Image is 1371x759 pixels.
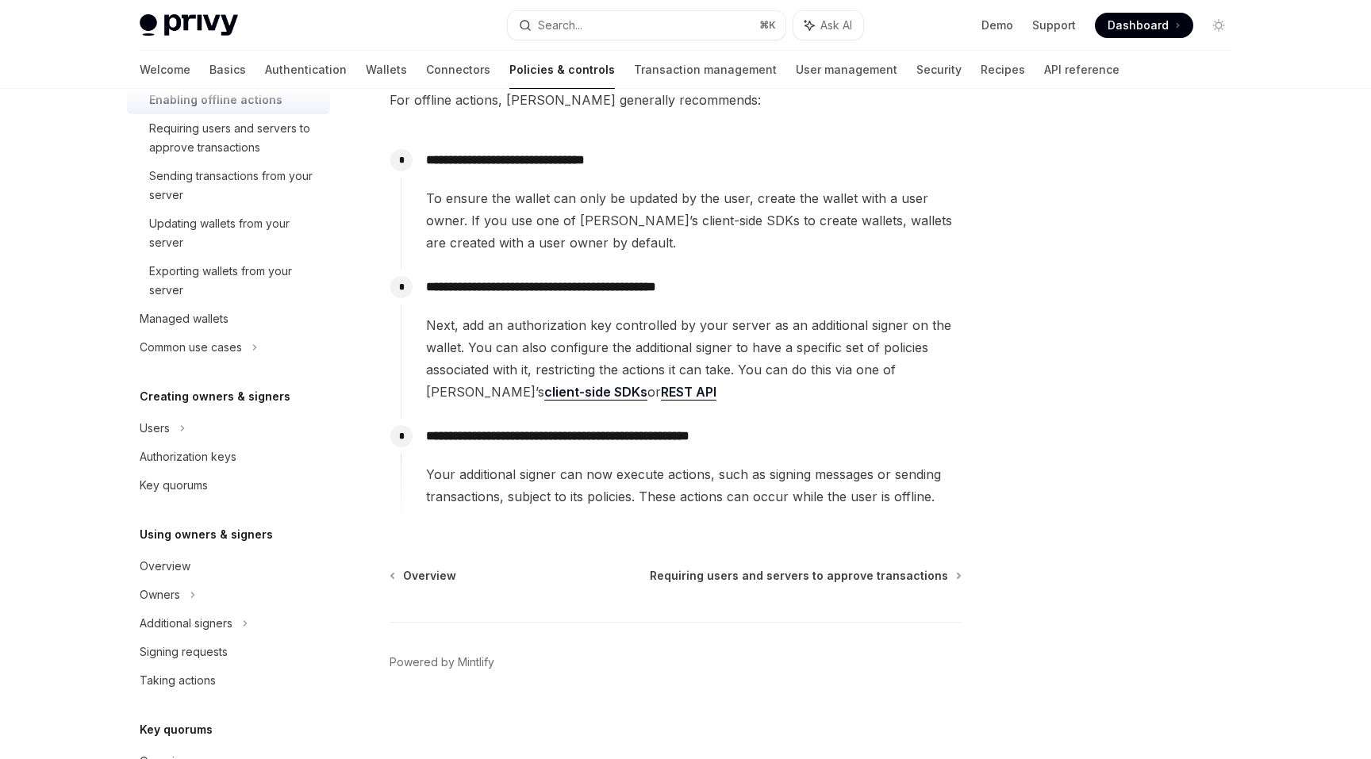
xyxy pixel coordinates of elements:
[426,314,961,403] span: Next, add an authorization key controlled by your server as an additional signer on the wallet. Y...
[140,309,228,328] div: Managed wallets
[820,17,852,33] span: Ask AI
[140,671,216,690] div: Taking actions
[1095,13,1193,38] a: Dashboard
[1206,13,1231,38] button: Toggle dark mode
[149,214,321,252] div: Updating wallets from your server
[793,11,863,40] button: Ask AI
[650,568,960,584] a: Requiring users and servers to approve transactions
[127,552,330,581] a: Overview
[544,384,647,401] a: client-side SDKs
[140,447,236,466] div: Authorization keys
[140,14,238,36] img: light logo
[140,419,170,438] div: Users
[140,585,180,604] div: Owners
[140,338,242,357] div: Common use cases
[759,19,776,32] span: ⌘ K
[149,119,321,157] div: Requiring users and servers to approve transactions
[390,654,494,670] a: Powered by Mintlify
[149,167,321,205] div: Sending transactions from your server
[508,11,785,40] button: Search...⌘K
[127,114,330,162] a: Requiring users and servers to approve transactions
[127,305,330,333] a: Managed wallets
[140,387,290,406] h5: Creating owners & signers
[509,51,615,89] a: Policies & controls
[981,51,1025,89] a: Recipes
[265,51,347,89] a: Authentication
[981,17,1013,33] a: Demo
[366,51,407,89] a: Wallets
[1108,17,1169,33] span: Dashboard
[127,638,330,666] a: Signing requests
[391,568,456,584] a: Overview
[661,384,716,401] a: REST API
[426,187,961,254] span: To ensure the wallet can only be updated by the user, create the wallet with a user owner. If you...
[634,51,777,89] a: Transaction management
[127,666,330,695] a: Taking actions
[796,51,897,89] a: User management
[140,557,190,576] div: Overview
[426,463,961,508] span: Your additional signer can now execute actions, such as signing messages or sending transactions,...
[127,257,330,305] a: Exporting wallets from your server
[1032,17,1076,33] a: Support
[140,614,232,633] div: Additional signers
[140,476,208,495] div: Key quorums
[1044,51,1119,89] a: API reference
[140,642,228,661] div: Signing requests
[127,471,330,500] a: Key quorums
[127,162,330,209] a: Sending transactions from your server
[650,568,948,584] span: Requiring users and servers to approve transactions
[538,16,582,35] div: Search...
[127,443,330,471] a: Authorization keys
[916,51,962,89] a: Security
[209,51,246,89] a: Basics
[390,89,962,111] span: For offline actions, [PERSON_NAME] generally recommends:
[140,525,273,544] h5: Using owners & signers
[127,209,330,257] a: Updating wallets from your server
[140,51,190,89] a: Welcome
[426,51,490,89] a: Connectors
[403,568,456,584] span: Overview
[140,720,213,739] h5: Key quorums
[149,262,321,300] div: Exporting wallets from your server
